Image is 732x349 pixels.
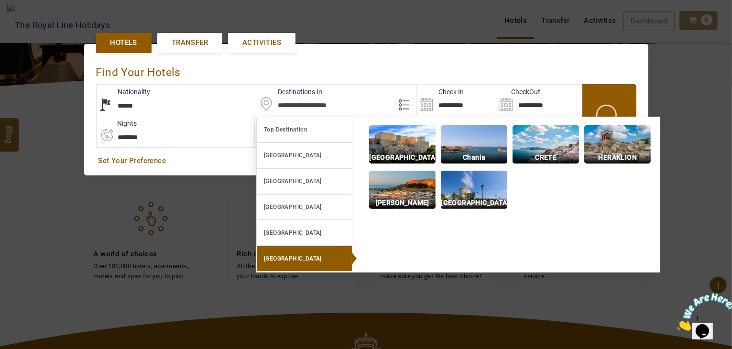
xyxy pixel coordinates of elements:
label: Rooms [255,119,297,128]
span: 1 [4,4,8,12]
b: [GEOGRAPHIC_DATA] [264,255,322,262]
a: Hotels [96,33,152,53]
img: img [369,125,436,164]
a: Activities [228,33,295,53]
a: Transfer [157,33,222,53]
p: CRETE [513,152,579,163]
label: nights [96,119,137,128]
img: img [441,171,507,209]
a: [GEOGRAPHIC_DATA] [256,194,352,220]
div: Find Your Hotels [96,56,636,84]
a: [GEOGRAPHIC_DATA] [256,220,352,246]
p: [GEOGRAPHIC_DATA] [369,152,436,163]
input: Search [417,85,497,116]
a: Set Your Preference [98,156,634,166]
label: Destinations In [256,87,322,97]
img: img [441,125,507,164]
b: Top Destination [264,126,307,133]
iframe: chat widget [673,289,732,335]
img: img [369,171,436,209]
a: [GEOGRAPHIC_DATA] [256,142,352,168]
p: [GEOGRAPHIC_DATA] [441,197,507,208]
img: img [513,125,579,164]
p: HERAKLION [584,152,651,163]
input: Search [497,85,577,116]
span: Activities [242,38,281,48]
b: [GEOGRAPHIC_DATA] [264,152,322,159]
label: CheckOut [497,87,540,97]
p: Chania [441,152,507,163]
span: Transfer [172,38,208,48]
img: Chat attention grabber [4,4,63,42]
a: [GEOGRAPHIC_DATA] [256,246,352,272]
b: [GEOGRAPHIC_DATA] [264,229,322,236]
b: [GEOGRAPHIC_DATA] [264,178,322,185]
a: Top Destination [256,117,352,142]
span: Hotels [110,38,137,48]
label: Check In [417,87,464,97]
b: [GEOGRAPHIC_DATA] [264,204,322,210]
img: img [584,125,651,164]
p: [PERSON_NAME] [369,197,436,208]
label: Nationality [97,87,151,97]
a: [GEOGRAPHIC_DATA] [256,168,352,194]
